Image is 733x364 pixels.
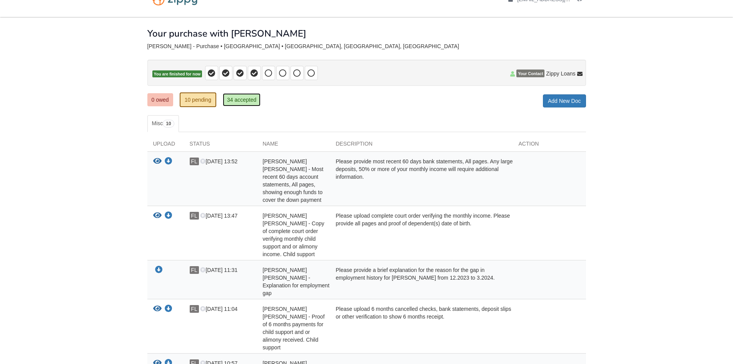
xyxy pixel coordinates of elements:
a: 10 pending [180,92,216,107]
h1: Your purchase with [PERSON_NAME] [147,29,306,39]
a: Download Fabiola Lopez Franco - Proof of 6 months payments for child support and or alimony recei... [165,306,172,312]
div: Please upload 6 months cancelled checks, bank statements, deposit slips or other verification to ... [330,305,513,351]
span: [DATE] 13:47 [200,213,237,219]
span: [DATE] 11:04 [200,306,237,312]
button: View Fabiola Lopez Franco - Most recent 60 days account statements, All pages, showing enough fun... [153,158,162,166]
a: 34 accepted [223,93,260,106]
div: Please upload complete court order verifying the monthly income. Please provide all pages and pro... [330,212,513,258]
span: 10 [163,120,174,127]
span: [PERSON_NAME] [PERSON_NAME] - Most recent 60 days account statements, All pages, showing enough f... [263,158,324,203]
span: [DATE] 11:31 [200,267,237,273]
div: [PERSON_NAME] - Purchase • [GEOGRAPHIC_DATA] • [GEOGRAPHIC_DATA], [GEOGRAPHIC_DATA], [GEOGRAPHIC_... [147,43,586,50]
span: FL [190,158,199,165]
div: Upload [147,140,184,151]
button: View Fabiola Lopez Franco - Copy of complete court order verifying monthly child support and or a... [153,212,162,220]
span: FL [190,212,199,220]
a: Add New Doc [543,94,586,107]
div: Name [257,140,330,151]
span: Your Contact [516,70,544,77]
a: Download Fabiola Lopez Franco - Explanation for employment gap [155,267,163,273]
span: [DATE] 13:52 [200,158,237,164]
span: FL [190,266,199,274]
span: [PERSON_NAME] [PERSON_NAME] - Proof of 6 months payments for child support and or alimony receive... [263,306,325,351]
span: Zippy Loans [546,70,575,77]
div: Description [330,140,513,151]
div: Status [184,140,257,151]
button: View Fabiola Lopez Franco - Proof of 6 months payments for child support and or alimony received.... [153,305,162,313]
a: Download Fabiola Lopez Franco - Copy of complete court order verifying monthly child support and ... [165,213,172,219]
span: FL [190,305,199,313]
div: Please provide most recent 60 days bank statements, All pages. Any large deposits, 50% or more of... [330,158,513,204]
div: Please provide a brief explanation for the reason for the gap in employment history for [PERSON_N... [330,266,513,297]
span: [PERSON_NAME] [PERSON_NAME] - Copy of complete court order verifying monthly child support and or... [263,213,324,257]
a: Download Fabiola Lopez Franco - Most recent 60 days account statements, All pages, showing enough... [165,159,172,165]
div: Action [513,140,586,151]
span: [PERSON_NAME] [PERSON_NAME] - Explanation for employment gap [263,267,330,296]
a: 0 owed [147,93,173,106]
a: Misc [147,115,179,132]
span: You are finished for now [152,70,202,78]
